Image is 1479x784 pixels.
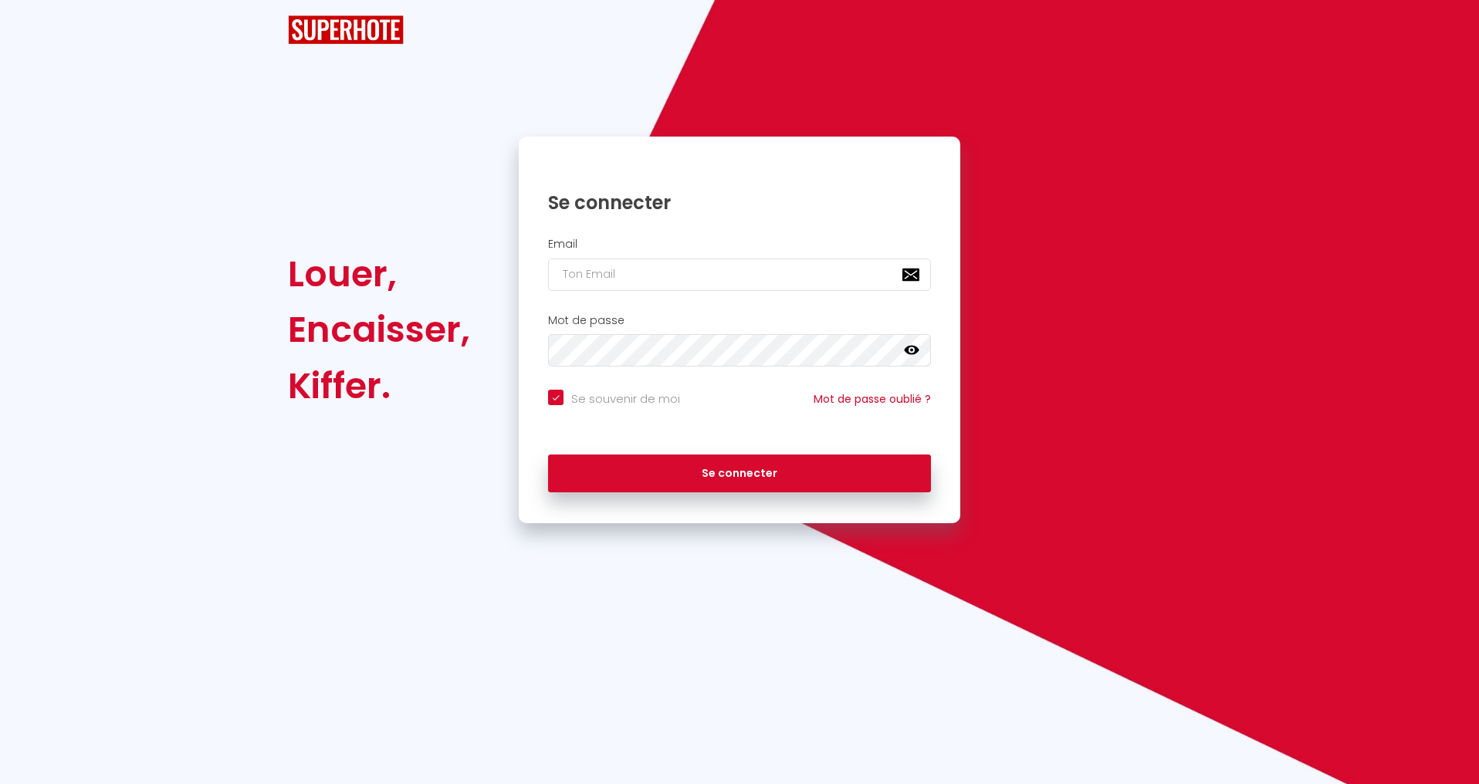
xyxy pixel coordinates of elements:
div: Louer, [288,246,470,302]
div: Encaisser, [288,302,470,357]
div: Kiffer. [288,358,470,414]
a: Mot de passe oublié ? [814,391,931,407]
h1: Se connecter [548,191,931,215]
input: Ton Email [548,259,931,291]
img: SuperHote logo [288,15,404,44]
h2: Email [548,238,931,251]
button: Ouvrir le widget de chat LiveChat [12,6,59,52]
h2: Mot de passe [548,314,931,327]
button: Se connecter [548,455,931,493]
